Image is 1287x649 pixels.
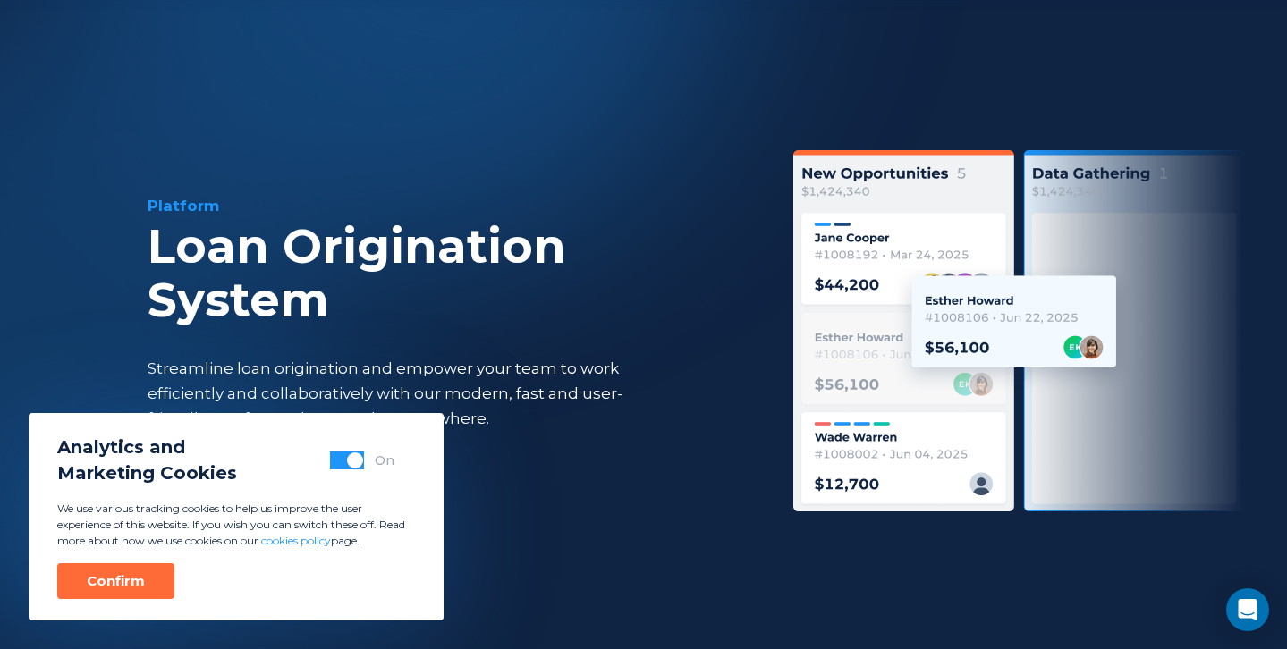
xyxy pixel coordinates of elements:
[148,220,749,327] div: Loan Origination System
[148,356,656,431] div: Streamline loan origination and empower your team to work efficiently and collaboratively with ou...
[261,534,331,547] a: cookies policy
[1226,588,1269,631] div: Open Intercom Messenger
[57,563,174,599] button: Confirm
[375,451,394,469] div: On
[57,460,237,486] span: Marketing Cookies
[148,195,749,216] div: Platform
[87,572,145,590] div: Confirm
[57,501,415,549] p: We use various tracking cookies to help us improve the user experience of this website. If you wi...
[57,434,237,460] span: Analytics and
